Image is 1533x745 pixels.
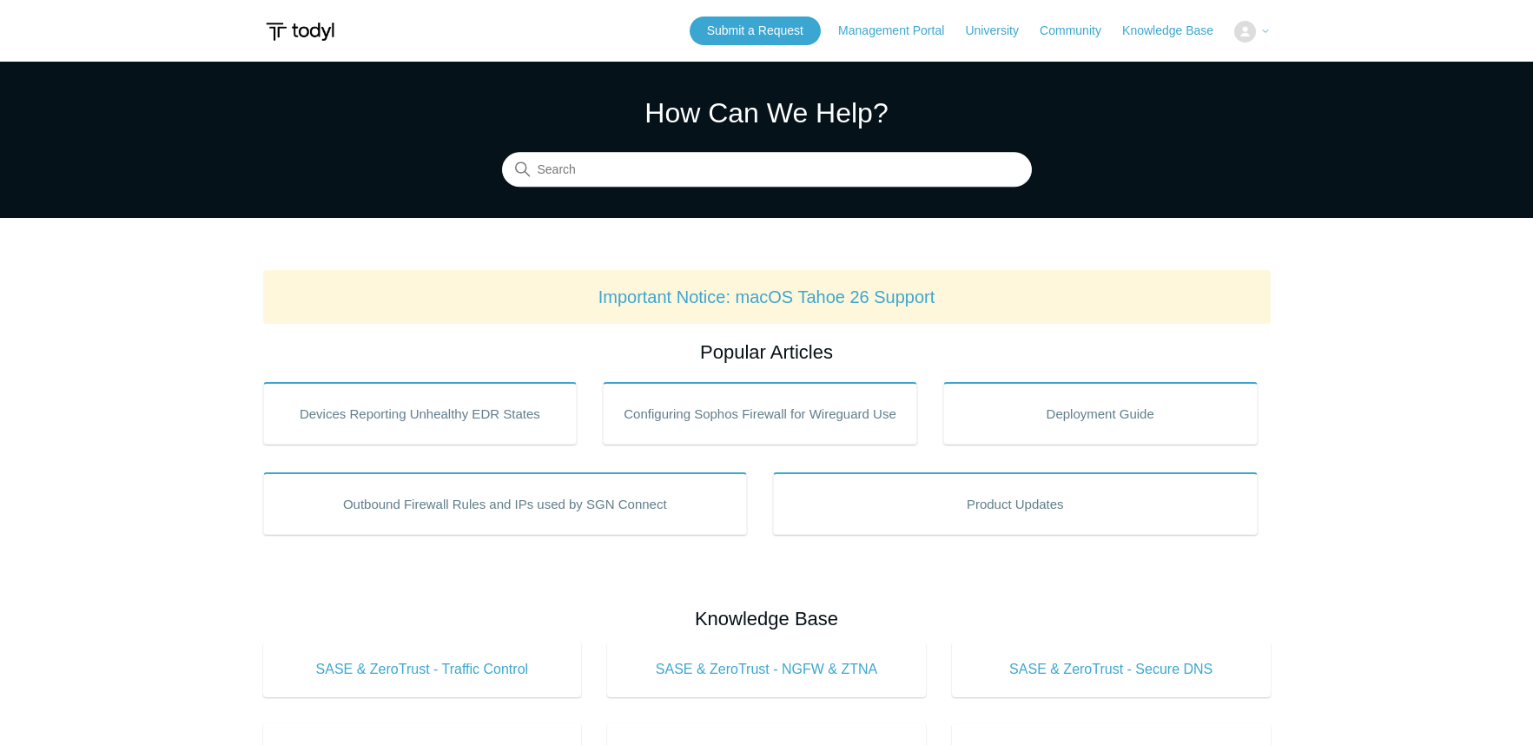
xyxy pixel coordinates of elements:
[773,472,1258,535] a: Product Updates
[838,22,961,40] a: Management Portal
[978,659,1245,680] span: SASE & ZeroTrust - Secure DNS
[607,642,926,697] a: SASE & ZeroTrust - NGFW & ZTNA
[289,659,556,680] span: SASE & ZeroTrust - Traffic Control
[263,472,748,535] a: Outbound Firewall Rules and IPs used by SGN Connect
[598,287,935,307] a: Important Notice: macOS Tahoe 26 Support
[263,382,578,445] a: Devices Reporting Unhealthy EDR States
[263,16,337,48] img: Todyl Support Center Help Center home page
[263,642,582,697] a: SASE & ZeroTrust - Traffic Control
[263,604,1271,633] h2: Knowledge Base
[603,382,917,445] a: Configuring Sophos Firewall for Wireguard Use
[502,92,1032,134] h1: How Can We Help?
[1122,22,1231,40] a: Knowledge Base
[965,22,1035,40] a: University
[1040,22,1119,40] a: Community
[633,659,900,680] span: SASE & ZeroTrust - NGFW & ZTNA
[690,16,821,45] a: Submit a Request
[943,382,1258,445] a: Deployment Guide
[263,338,1271,366] h2: Popular Articles
[502,153,1032,188] input: Search
[952,642,1271,697] a: SASE & ZeroTrust - Secure DNS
